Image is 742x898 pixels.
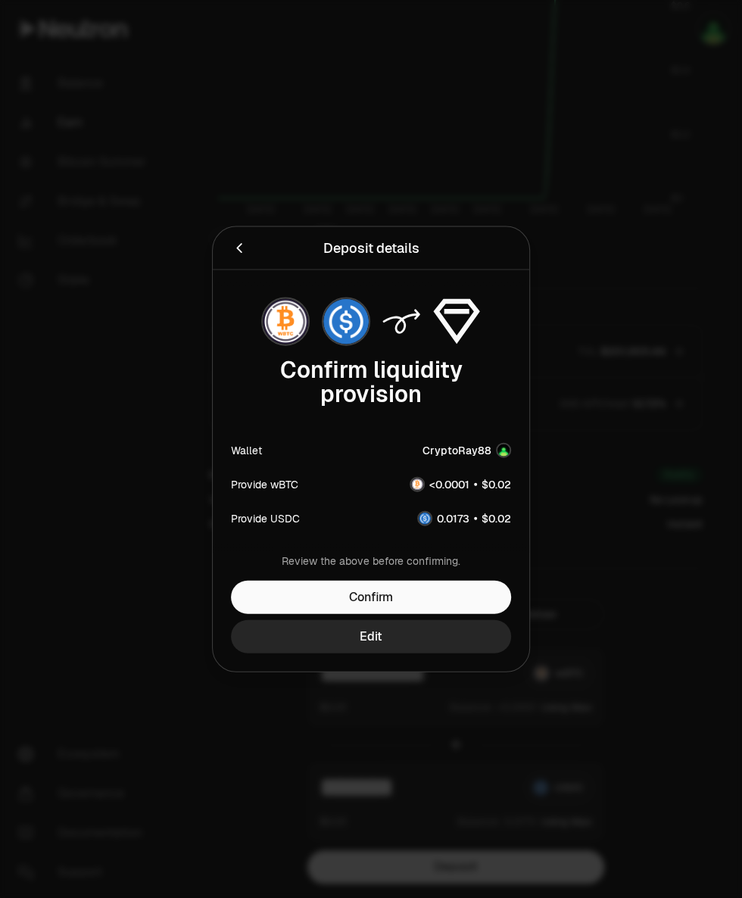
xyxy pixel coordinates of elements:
div: Provide wBTC [231,476,298,491]
img: USDC Logo [323,299,369,345]
button: CryptoRay88Account Image [422,443,511,458]
button: Confirm [231,581,511,614]
div: Confirm liquidity provision [231,358,511,407]
div: Review the above before confirming. [231,553,511,569]
div: CryptoRay88 [422,443,491,458]
img: USDC Logo [419,512,431,524]
img: wBTC Logo [263,299,308,345]
img: Account Image [497,444,510,457]
button: Back [231,238,248,259]
div: Wallet [231,443,262,458]
img: wBTC Logo [411,478,423,490]
div: Provide USDC [231,510,300,525]
div: Deposit details [323,238,419,259]
button: Edit [231,620,511,653]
